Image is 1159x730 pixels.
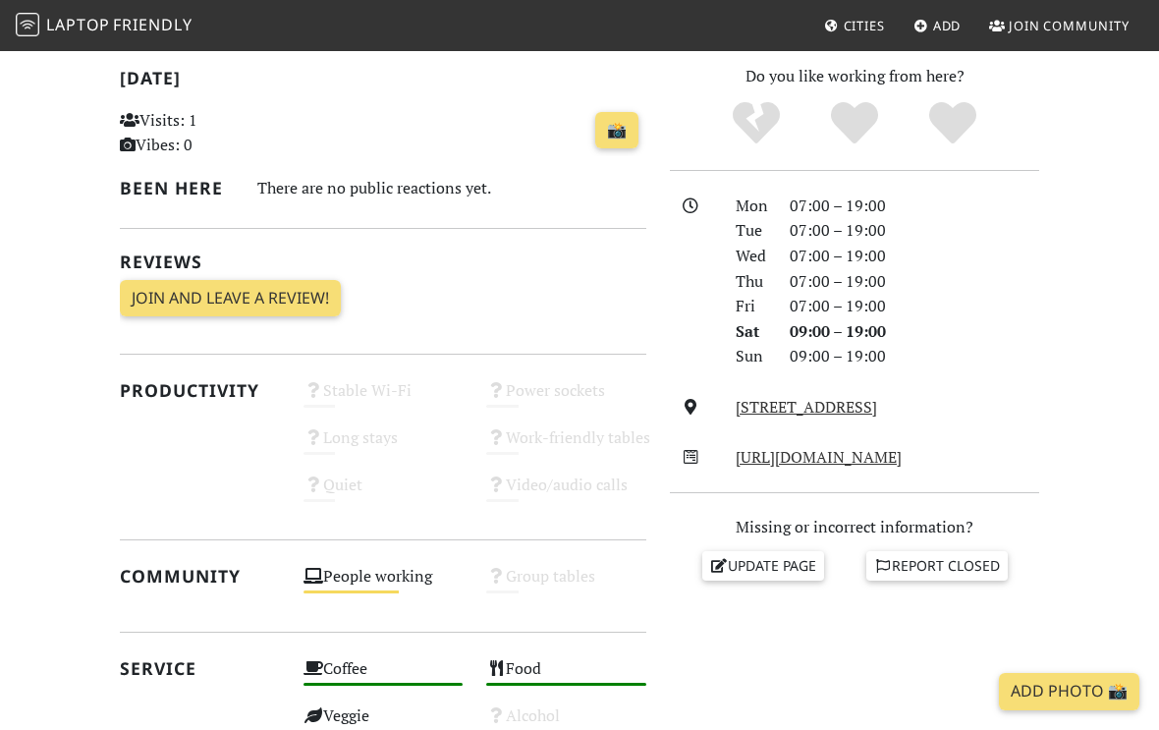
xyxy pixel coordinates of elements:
[474,654,658,702] div: Food
[474,562,658,609] div: Group tables
[670,64,1039,89] p: Do you like working from here?
[113,14,192,35] span: Friendly
[778,344,1051,369] div: 09:00 – 19:00
[805,99,904,148] div: Yes
[1009,17,1130,34] span: Join Community
[46,14,110,35] span: Laptop
[906,8,969,43] a: Add
[933,17,962,34] span: Add
[778,244,1051,269] div: 07:00 – 19:00
[257,174,646,202] div: There are no public reactions yet.
[120,178,234,198] h2: Been here
[120,566,280,587] h2: Community
[292,654,475,702] div: Coffee
[778,319,1051,345] div: 09:00 – 19:00
[724,244,779,269] div: Wed
[120,108,280,158] p: Visits: 1 Vibes: 0
[736,396,877,418] a: [STREET_ADDRESS]
[724,344,779,369] div: Sun
[904,99,1002,148] div: Definitely!
[981,8,1137,43] a: Join Community
[724,319,779,345] div: Sat
[292,562,475,609] div: People working
[120,252,646,272] h2: Reviews
[474,376,658,423] div: Power sockets
[474,423,658,471] div: Work-friendly tables
[120,380,280,401] h2: Productivity
[16,13,39,36] img: LaptopFriendly
[736,446,902,468] a: [URL][DOMAIN_NAME]
[724,194,779,219] div: Mon
[16,9,193,43] a: LaptopFriendly LaptopFriendly
[778,269,1051,295] div: 07:00 – 19:00
[724,218,779,244] div: Tue
[778,294,1051,319] div: 07:00 – 19:00
[595,112,638,149] a: 📸
[702,551,824,581] a: Update page
[778,218,1051,244] div: 07:00 – 19:00
[707,99,805,148] div: No
[670,515,1039,540] p: Missing or incorrect information?
[292,471,475,518] div: Quiet
[866,551,1008,581] a: Report closed
[474,471,658,518] div: Video/audio calls
[778,194,1051,219] div: 07:00 – 19:00
[120,280,341,317] a: Join and leave a review!
[120,658,280,679] h2: Service
[120,68,646,96] h2: [DATE]
[292,376,475,423] div: Stable Wi-Fi
[816,8,893,43] a: Cities
[292,423,475,471] div: Long stays
[844,17,885,34] span: Cities
[724,269,779,295] div: Thu
[724,294,779,319] div: Fri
